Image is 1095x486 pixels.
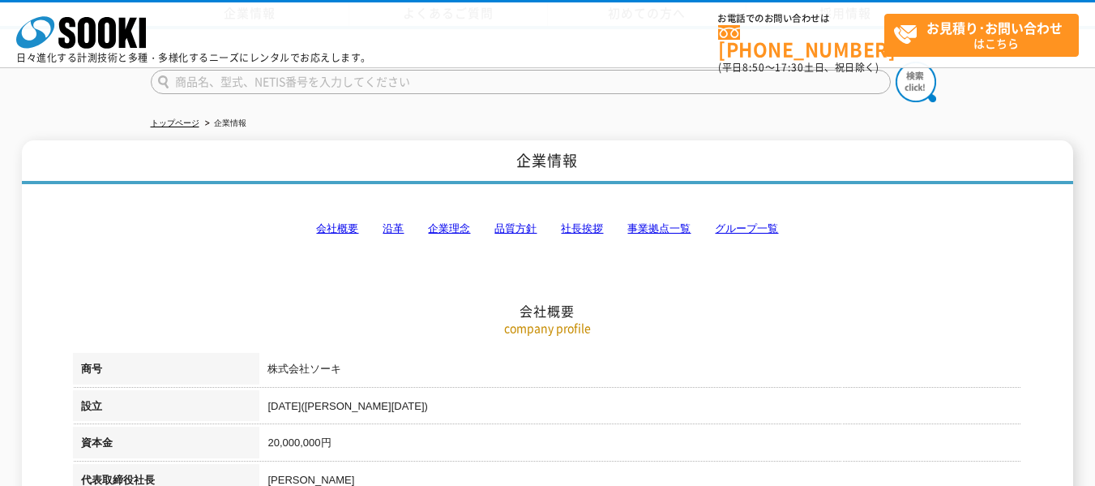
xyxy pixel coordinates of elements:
[742,60,765,75] span: 8:50
[151,70,891,94] input: 商品名、型式、NETIS番号を入力してください
[428,222,470,234] a: 企業理念
[73,390,259,428] th: 設立
[73,320,1021,337] p: company profile
[884,14,1079,57] a: お見積り･お問い合わせはこちら
[718,25,884,58] a: [PHONE_NUMBER]
[718,14,884,24] span: お電話でのお問い合わせは
[775,60,804,75] span: 17:30
[22,140,1073,185] h1: 企業情報
[259,353,1021,390] td: 株式会社ソーキ
[896,62,936,102] img: btn_search.png
[259,390,1021,428] td: [DATE]([PERSON_NAME][DATE])
[316,222,358,234] a: 会社概要
[73,140,1021,320] h2: 会社概要
[715,222,778,234] a: グループ一覧
[926,18,1063,37] strong: お見積り･お問い合わせ
[151,118,199,127] a: トップページ
[627,222,691,234] a: 事業拠点一覧
[494,222,537,234] a: 品質方針
[73,353,259,390] th: 商号
[383,222,404,234] a: 沿革
[893,15,1078,55] span: はこちら
[16,53,371,62] p: 日々進化する計測技術と多種・多様化するニーズにレンタルでお応えします。
[73,427,259,464] th: 資本金
[561,222,603,234] a: 社長挨拶
[202,115,246,132] li: 企業情報
[259,427,1021,464] td: 20,000,000円
[718,60,879,75] span: (平日 ～ 土日、祝日除く)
